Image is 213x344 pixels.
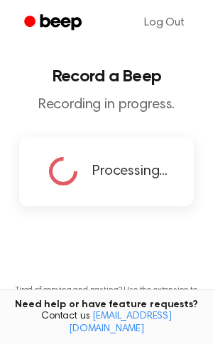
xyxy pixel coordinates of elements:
[11,68,202,85] h1: Record a Beep
[69,311,172,334] a: [EMAIL_ADDRESS][DOMAIN_NAME]
[9,311,204,336] span: Contact us
[11,285,202,306] p: Tired of copying and pasting? Use the extension to automatically insert your recordings.
[92,161,168,182] span: Processing...
[130,6,199,40] a: Log Out
[11,96,202,114] p: Recording in progress.
[14,9,94,37] a: Beep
